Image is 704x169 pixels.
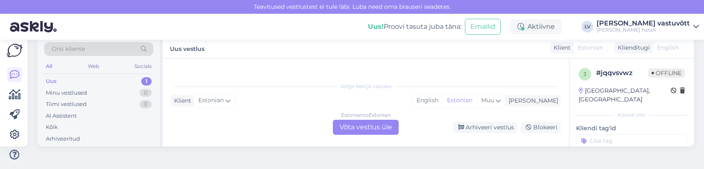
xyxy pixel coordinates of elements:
[46,112,77,120] div: AI Assistent
[170,42,205,53] label: Uus vestlus
[341,111,391,119] div: Estonian to Estonian
[442,94,477,107] div: Estonian
[505,96,558,105] div: [PERSON_NAME]
[46,123,58,131] div: Kõik
[133,61,153,72] div: Socials
[597,20,699,33] a: [PERSON_NAME] vastuvõtt[PERSON_NAME] hotell
[521,122,561,133] div: Blokeeri
[140,89,152,97] div: 0
[412,94,442,107] div: English
[46,100,87,108] div: Tiimi vestlused
[511,19,562,34] div: Aktiivne
[46,77,57,86] div: Uus
[584,71,586,77] span: j
[140,100,152,108] div: 0
[171,83,561,90] div: Valige keel ja vastake
[550,43,571,52] div: Klient
[576,124,687,133] p: Kliendi tag'id
[481,96,494,104] span: Muu
[582,21,593,33] div: LV
[578,43,603,52] span: Estonian
[579,86,671,104] div: [GEOGRAPHIC_DATA], [GEOGRAPHIC_DATA]
[368,22,462,32] div: Proovi tasuta juba täna:
[44,61,54,72] div: All
[86,61,101,72] div: Web
[198,96,224,105] span: Estonian
[465,19,501,35] button: Emailid
[596,68,648,78] div: # jqqvsvwz
[7,44,22,57] img: Askly Logo
[46,135,80,143] div: Arhiveeritud
[453,122,517,133] div: Arhiveeri vestlus
[576,111,687,119] div: Kliendi info
[648,68,685,78] span: Offline
[614,43,650,52] div: Klienditugi
[141,77,152,86] div: 1
[333,120,399,135] div: Võta vestlus üle
[597,20,690,27] div: [PERSON_NAME] vastuvõtt
[46,89,87,97] div: Minu vestlused
[576,134,687,147] input: Lisa tag
[657,43,679,52] span: English
[368,23,384,30] b: Uus!
[52,45,85,53] span: Otsi kliente
[597,27,690,33] div: [PERSON_NAME] hotell
[171,96,191,105] div: Klient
